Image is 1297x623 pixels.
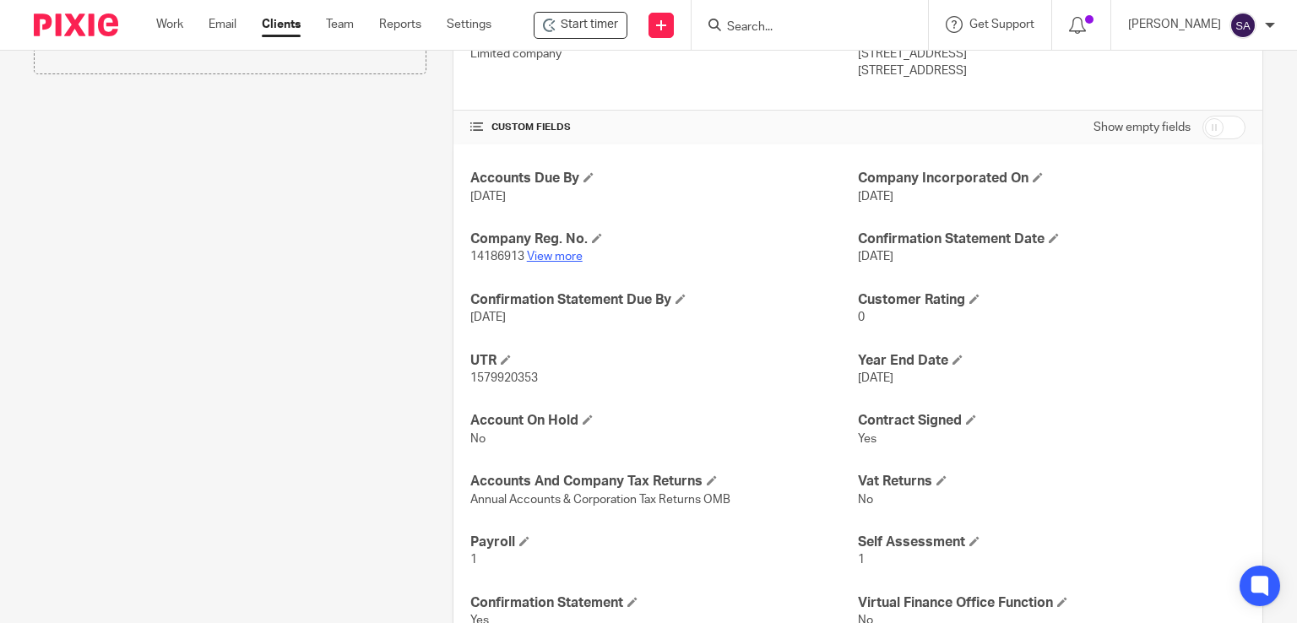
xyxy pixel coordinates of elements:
span: [DATE] [470,191,506,203]
h4: UTR [470,352,858,370]
label: Show empty fields [1093,119,1191,136]
h4: Vat Returns [858,473,1245,490]
span: [DATE] [858,372,893,384]
span: Start timer [561,16,618,34]
h4: Accounts Due By [470,170,858,187]
div: Victoria Ralph Ltd [534,12,627,39]
img: Pixie [34,14,118,36]
a: Reports [379,16,421,33]
img: svg%3E [1229,12,1256,39]
a: Team [326,16,354,33]
h4: Company Reg. No. [470,230,858,248]
input: Search [725,20,877,35]
p: [STREET_ADDRESS] [858,62,1245,79]
span: No [858,494,873,506]
p: [STREET_ADDRESS] [858,46,1245,62]
span: 1579920353 [470,372,538,384]
span: 1 [858,554,865,566]
span: Get Support [969,19,1034,30]
h4: Payroll [470,534,858,551]
span: [DATE] [858,251,893,263]
h4: Accounts And Company Tax Returns [470,473,858,490]
h4: Virtual Finance Office Function [858,594,1245,612]
p: Limited company [470,46,858,62]
h4: Self Assessment [858,534,1245,551]
h4: Contract Signed [858,412,1245,430]
span: 0 [858,311,865,323]
span: Annual Accounts & Corporation Tax Returns OMB [470,494,730,506]
a: Work [156,16,183,33]
h4: Year End Date [858,352,1245,370]
span: 14186913 [470,251,524,263]
span: No [470,433,486,445]
span: Yes [858,433,876,445]
a: Email [209,16,236,33]
h4: Account On Hold [470,412,858,430]
span: 1 [470,554,477,566]
h4: Confirmation Statement Due By [470,291,858,309]
h4: Confirmation Statement Date [858,230,1245,248]
h4: Company Incorporated On [858,170,1245,187]
span: [DATE] [858,191,893,203]
a: View more [527,251,583,263]
h4: CUSTOM FIELDS [470,121,858,134]
a: Settings [447,16,491,33]
span: [DATE] [470,311,506,323]
a: Clients [262,16,301,33]
p: [PERSON_NAME] [1128,16,1221,33]
h4: Confirmation Statement [470,594,858,612]
h4: Customer Rating [858,291,1245,309]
